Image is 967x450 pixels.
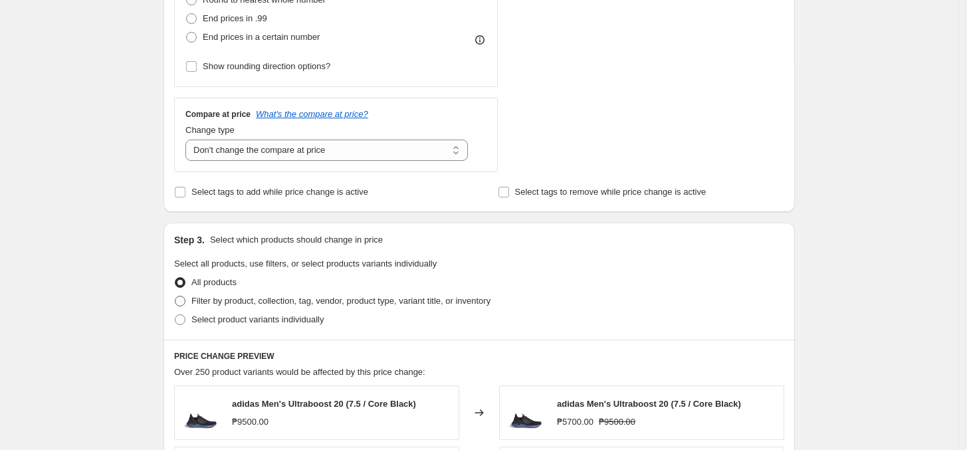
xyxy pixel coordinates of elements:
[210,233,383,247] p: Select which products should change in price
[174,259,437,269] span: Select all products, use filters, or select products variants individually
[191,296,490,306] span: Filter by product, collection, tag, vendor, product type, variant title, or inventory
[185,125,235,135] span: Change type
[181,393,221,433] img: EG1341_ADIDAS_ULTRABOOST_20_AA_80x.jpg
[599,415,635,429] strike: ₱9500.00
[506,393,546,433] img: EG1341_ADIDAS_ULTRABOOST_20_AA_80x.jpg
[557,415,593,429] div: ₱5700.00
[232,399,416,409] span: adidas Men's Ultraboost 20 (7.5 / Core Black)
[203,13,267,23] span: End prices in .99
[174,233,205,247] h2: Step 3.
[191,187,368,197] span: Select tags to add while price change is active
[256,109,368,119] button: What's the compare at price?
[174,351,784,362] h6: PRICE CHANGE PREVIEW
[191,314,324,324] span: Select product variants individually
[515,187,706,197] span: Select tags to remove while price change is active
[185,109,251,120] h3: Compare at price
[174,367,425,377] span: Over 250 product variants would be affected by this price change:
[191,277,237,287] span: All products
[232,415,269,429] div: ₱9500.00
[203,32,320,42] span: End prices in a certain number
[557,399,741,409] span: adidas Men's Ultraboost 20 (7.5 / Core Black)
[203,61,330,71] span: Show rounding direction options?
